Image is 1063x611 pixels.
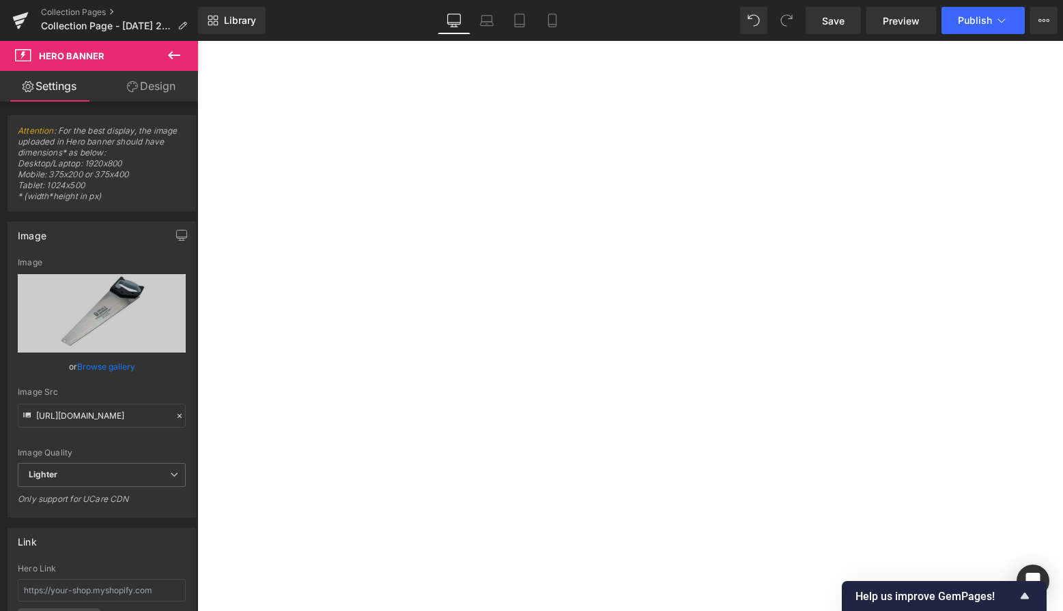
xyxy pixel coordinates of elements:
input: Link [18,404,186,428]
span: Publish [958,15,992,26]
div: Image [18,258,186,267]
a: Preview [866,7,936,34]
button: Undo [740,7,767,34]
a: Collection Pages [41,7,198,18]
div: Link [18,528,37,548]
div: or [18,359,186,374]
b: Lighter [29,469,57,479]
span: Preview [883,14,920,28]
button: Publish [941,7,1025,34]
a: Tablet [503,7,536,34]
a: Attention [18,125,54,136]
div: Hero Link [18,564,186,573]
button: Redo [773,7,800,34]
button: Show survey - Help us improve GemPages! [855,588,1033,604]
input: https://your-shop.myshopify.com [18,579,186,601]
div: Image Src [18,387,186,397]
a: Design [102,71,201,102]
div: Image Quality [18,448,186,458]
span: Hero Banner [39,50,104,61]
span: Collection Page - [DATE] 21:47:04 [41,20,172,31]
a: New Library [198,7,266,34]
span: : For the best display, the image uploaded in Hero banner should have dimensions* as below: Deskt... [18,125,186,211]
a: Laptop [470,7,503,34]
span: Save [822,14,845,28]
a: Desktop [438,7,470,34]
a: Browse gallery [77,355,135,378]
span: Library [224,14,256,27]
a: Mobile [536,7,569,34]
div: Open Intercom Messenger [1017,565,1049,597]
button: More [1030,7,1058,34]
div: Image [18,222,46,241]
span: Help us improve GemPages! [855,590,1017,603]
div: Only support for UCare CDN [18,494,186,513]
